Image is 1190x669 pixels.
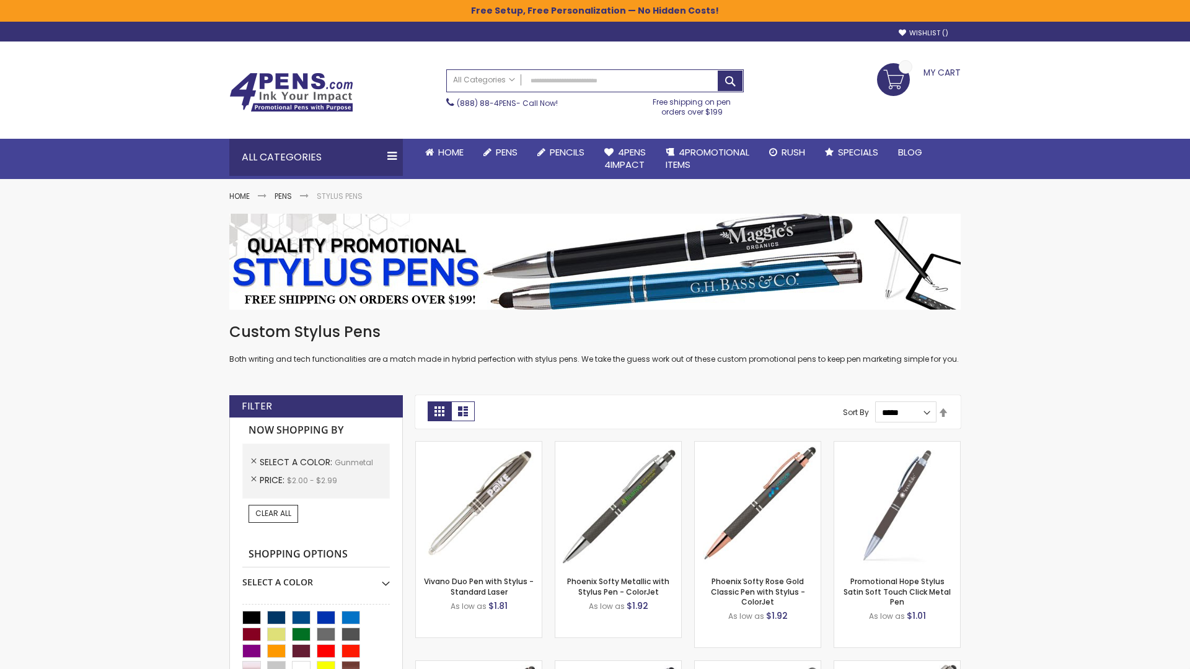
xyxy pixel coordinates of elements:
a: Phoenix Softy Rose Gold Classic Pen with Stylus - ColorJet [711,576,805,606]
label: Sort By [843,407,869,418]
strong: Stylus Pens [317,191,363,201]
a: Pens [275,191,292,201]
img: 4Pens Custom Pens and Promotional Products [229,72,353,112]
a: (888) 88-4PENS [457,98,516,108]
a: 4Pens4impact [594,139,656,179]
a: All Categories [447,70,521,90]
a: Phoenix Softy Metallic with Stylus Pen - ColorJet-Gunmetal [555,441,681,452]
a: Phoenix Softy Rose Gold Classic Pen with Stylus - ColorJet-Gunmetal [695,441,821,452]
div: Free shipping on pen orders over $199 [640,92,744,117]
img: Stylus Pens [229,214,961,310]
a: Pencils [527,139,594,166]
a: Specials [815,139,888,166]
a: Rush [759,139,815,166]
a: Clear All [249,505,298,522]
span: - Call Now! [457,98,558,108]
span: Gunmetal [335,457,373,468]
strong: Grid [428,401,451,421]
span: As low as [589,601,625,611]
span: Blog [898,146,922,159]
a: Home [229,191,250,201]
a: Pens [474,139,527,166]
span: 4PROMOTIONAL ITEMS [666,146,749,171]
span: Price [260,474,287,486]
strong: Filter [242,400,272,413]
a: 4PROMOTIONALITEMS [656,139,759,179]
span: All Categories [453,75,515,85]
img: Phoenix Softy Rose Gold Classic Pen with Stylus - ColorJet-Gunmetal [695,442,821,567]
span: $1.92 [627,600,648,612]
a: Home [415,139,474,166]
a: Promotional Hope Stylus Satin Soft Touch Click Metal Pen [844,576,951,606]
img: Promotional Hope Stylus Satin Soft Touch Click Metal Pen-Gunmetal [834,442,960,567]
a: Wishlist [899,28,948,38]
div: Both writing and tech functionalities are a match made in hybrid perfection with stylus pens. We ... [229,322,961,365]
span: Home [438,146,464,159]
span: As low as [451,601,487,611]
span: Specials [838,146,878,159]
span: $1.81 [488,600,508,612]
a: Vivano Duo Pen with Stylus - Standard Laser-Gunmetal [416,441,542,452]
strong: Shopping Options [242,541,390,568]
span: $1.01 [907,610,926,622]
span: As low as [869,611,905,621]
img: Vivano Duo Pen with Stylus - Standard Laser-Gunmetal [416,442,542,567]
span: $2.00 - $2.99 [287,475,337,486]
div: Select A Color [242,567,390,588]
span: As low as [728,611,764,621]
a: Promotional Hope Stylus Satin Soft Touch Click Metal Pen-Gunmetal [834,441,960,452]
span: Pens [496,146,518,159]
span: $1.92 [766,610,788,622]
span: Clear All [255,508,291,518]
span: 4Pens 4impact [604,146,646,171]
h1: Custom Stylus Pens [229,322,961,342]
img: Phoenix Softy Metallic with Stylus Pen - ColorJet-Gunmetal [555,442,681,567]
span: Select A Color [260,456,335,468]
strong: Now Shopping by [242,418,390,444]
a: Blog [888,139,932,166]
a: Phoenix Softy Metallic with Stylus Pen - ColorJet [567,576,669,597]
a: Vivano Duo Pen with Stylus - Standard Laser [424,576,534,597]
span: Rush [782,146,805,159]
div: All Categories [229,139,403,176]
span: Pencils [550,146,584,159]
